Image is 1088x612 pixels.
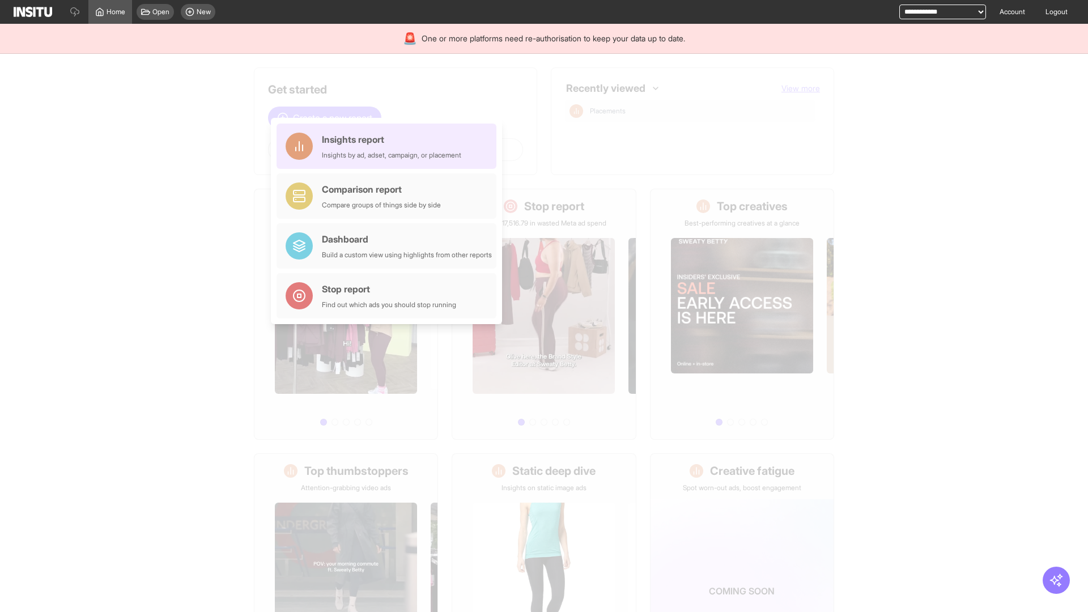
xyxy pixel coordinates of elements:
[322,151,461,160] div: Insights by ad, adset, campaign, or placement
[14,7,52,17] img: Logo
[322,300,456,309] div: Find out which ads you should stop running
[322,250,492,260] div: Build a custom view using highlights from other reports
[322,201,441,210] div: Compare groups of things side by side
[322,282,456,296] div: Stop report
[107,7,125,16] span: Home
[197,7,211,16] span: New
[322,133,461,146] div: Insights report
[403,31,417,46] div: 🚨
[322,232,492,246] div: Dashboard
[152,7,169,16] span: Open
[322,182,441,196] div: Comparison report
[422,33,685,44] span: One or more platforms need re-authorisation to keep your data up to date.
